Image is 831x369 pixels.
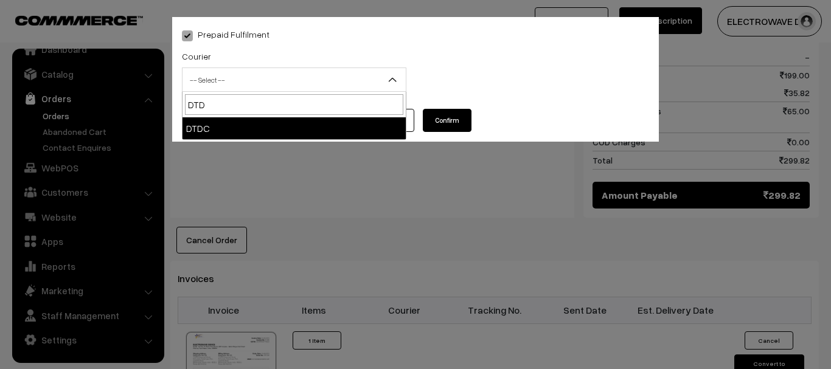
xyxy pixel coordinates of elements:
label: Courier [182,50,211,63]
button: Confirm [423,109,471,132]
li: DTDC [183,117,406,139]
label: Prepaid Fulfilment [182,28,269,41]
span: -- Select -- [182,67,406,92]
span: -- Select -- [183,69,406,91]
